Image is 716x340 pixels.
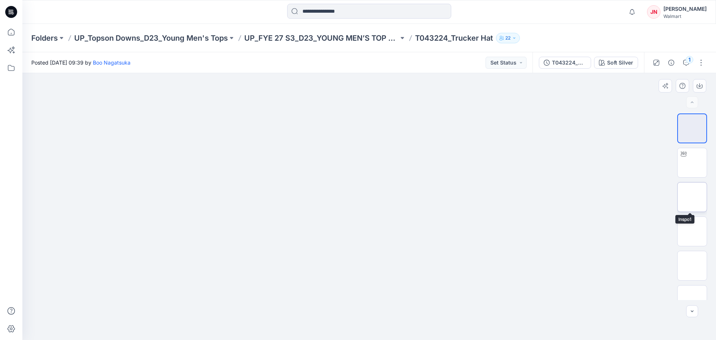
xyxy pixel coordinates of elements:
button: T043224_ADM SC_Trucker Hat [539,57,591,69]
a: Boo Nagatsuka [93,59,131,66]
a: UP_Topson Downs_D23_Young Men's Tops [74,33,228,43]
a: UP_FYE 27 S3_D23_YOUNG MEN’S TOP TOPSON DOWNS [244,33,399,43]
span: Posted [DATE] 09:39 by [31,59,131,66]
div: 1 [686,56,693,63]
button: 22 [496,33,520,43]
div: T043224_ADM SC_Trucker Hat [552,59,586,67]
a: Folders [31,33,58,43]
p: T043224_Trucker Hat [415,33,493,43]
div: Walmart [663,13,707,19]
p: 22 [505,34,511,42]
div: JN [647,5,660,19]
div: Soft Silver [607,59,633,67]
button: 1 [680,57,692,69]
button: Details [665,57,677,69]
div: [PERSON_NAME] [663,4,707,13]
button: Soft Silver [594,57,638,69]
